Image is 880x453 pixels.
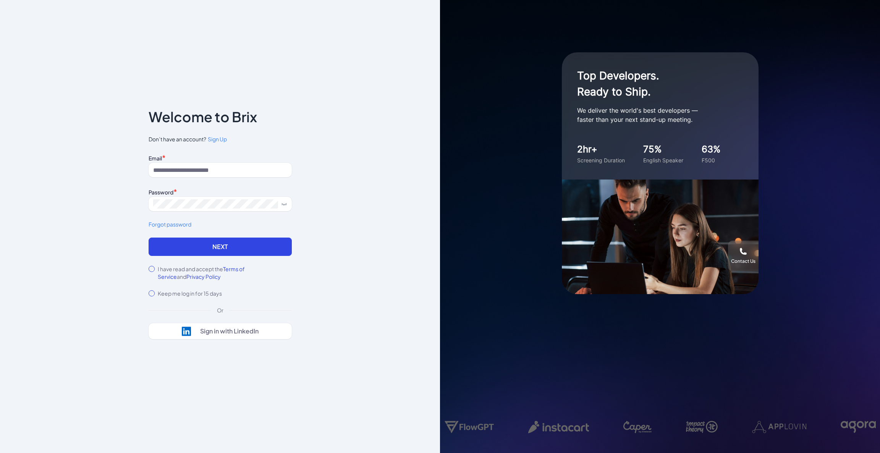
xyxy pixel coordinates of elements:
[149,323,292,339] button: Sign in with LinkedIn
[728,241,759,271] button: Contact Us
[731,258,755,264] div: Contact Us
[149,155,162,162] label: Email
[643,142,683,156] div: 75%
[186,273,221,280] span: Privacy Policy
[149,135,292,143] span: Don’t have an account?
[577,142,625,156] div: 2hr+
[208,136,227,142] span: Sign Up
[158,265,292,280] label: I have read and accept the and
[702,156,721,164] div: F500
[643,156,683,164] div: English Speaker
[200,327,259,335] div: Sign in with LinkedIn
[211,306,230,314] div: Or
[577,68,730,100] h1: Top Developers. Ready to Ship.
[149,111,257,123] p: Welcome to Brix
[149,238,292,256] button: Next
[577,156,625,164] div: Screening Duration
[158,290,222,297] label: Keep me log in for 15 days
[149,189,173,196] label: Password
[702,142,721,156] div: 63%
[577,106,730,124] p: We deliver the world's best developers — faster than your next stand-up meeting.
[206,135,227,143] a: Sign Up
[149,220,292,228] a: Forgot password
